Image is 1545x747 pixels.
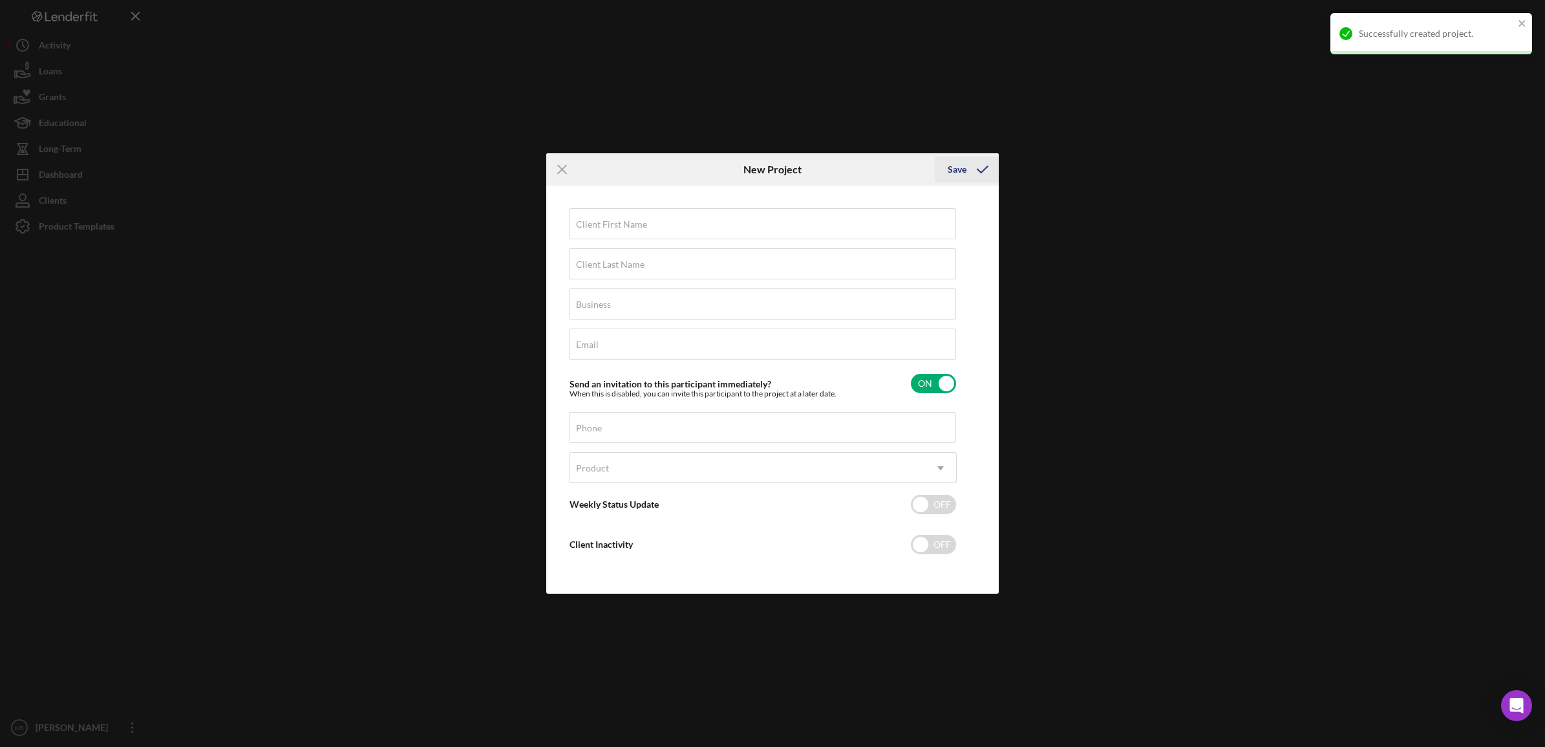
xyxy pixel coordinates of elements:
label: Send an invitation to this participant immediately? [570,378,771,389]
div: Open Intercom Messenger [1501,690,1532,721]
h6: New Project [743,164,802,175]
label: Client Last Name [576,259,645,270]
button: Save [935,157,999,182]
label: Phone [576,423,602,433]
label: Weekly Status Update [570,499,659,510]
div: Successfully created project. [1359,28,1514,39]
button: close [1518,18,1527,30]
div: When this is disabled, you can invite this participant to the project at a later date. [570,389,836,398]
label: Email [576,340,599,350]
div: Product [576,463,609,473]
label: Client First Name [576,219,647,230]
label: Business [576,299,611,310]
label: Client Inactivity [570,539,633,550]
div: Save [948,157,966,182]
